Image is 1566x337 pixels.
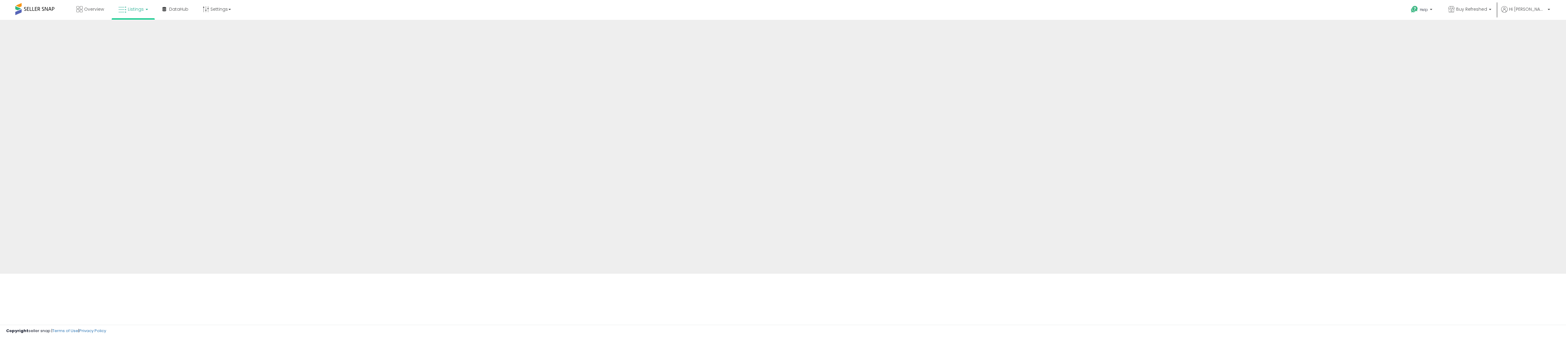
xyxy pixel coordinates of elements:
i: Get Help [1411,6,1418,13]
span: Buy Refreshed [1456,6,1487,12]
span: Hi [PERSON_NAME] [1509,6,1546,12]
span: Help [1420,7,1428,12]
a: Help [1406,1,1438,20]
a: Hi [PERSON_NAME] [1501,6,1550,20]
span: Listings [128,6,144,12]
span: DataHub [169,6,188,12]
span: Overview [84,6,104,12]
